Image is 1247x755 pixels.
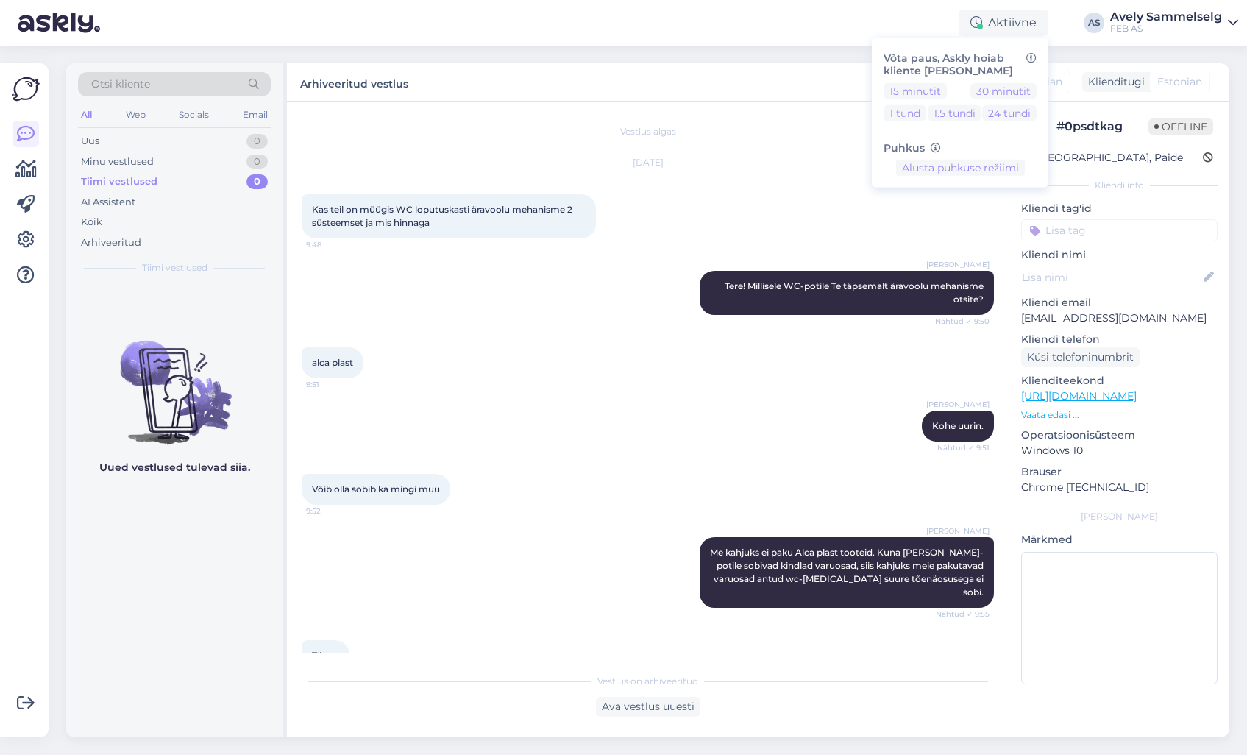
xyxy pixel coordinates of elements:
[81,134,99,149] div: Uus
[896,160,1025,176] button: Alusta puhkuse režiimi
[710,547,986,598] span: Me kahjuks ei paku Alca plast tooteid. Kuna [PERSON_NAME]-potile sobivad kindlad varuosad, siis k...
[142,261,207,274] span: Tiimi vestlused
[725,280,986,305] span: Tere! Millisele WC-potile Te täpsemalt äravoolu mehanisme otsite?
[1021,347,1140,367] div: Küsi telefoninumbrit
[246,174,268,189] div: 0
[1021,332,1218,347] p: Kliendi telefon
[1021,219,1218,241] input: Lisa tag
[926,259,990,270] span: [PERSON_NAME]
[1021,179,1218,192] div: Kliendi info
[1110,23,1222,35] div: FEB AS
[306,239,361,250] span: 9:48
[1026,150,1183,166] div: [GEOGRAPHIC_DATA], Paide
[1056,118,1148,135] div: # 0psdtkag
[81,195,135,210] div: AI Assistent
[306,506,361,517] span: 9:52
[1021,464,1218,480] p: Brauser
[1021,510,1218,523] div: [PERSON_NAME]
[66,314,283,447] img: No chats
[1021,532,1218,547] p: Märkmed
[81,174,157,189] div: Tiimi vestlused
[240,105,271,124] div: Email
[1021,295,1218,311] p: Kliendi email
[1021,480,1218,495] p: Chrome [TECHNICAL_ID]
[934,442,990,453] span: Nähtud ✓ 9:51
[306,379,361,390] span: 9:51
[176,105,212,124] div: Socials
[312,357,353,368] span: alca plast
[934,609,990,620] span: Nähtud ✓ 9:55
[302,156,994,169] div: [DATE]
[926,525,990,536] span: [PERSON_NAME]
[1021,428,1218,443] p: Operatsioonisüsteem
[123,105,149,124] div: Web
[934,316,990,327] span: Nähtud ✓ 9:50
[884,52,1037,77] h6: Võta paus, Askly hoiab kliente [PERSON_NAME]
[970,82,1037,99] button: 30 minutit
[884,141,1037,154] h6: Puhkus
[1084,13,1104,33] div: AS
[1148,118,1213,135] span: Offline
[884,82,947,99] button: 15 minutit
[1021,373,1218,389] p: Klienditeekond
[1021,443,1218,458] p: Windows 10
[596,697,700,717] div: Ava vestlus uuesti
[1022,269,1201,286] input: Lisa nimi
[926,399,990,410] span: [PERSON_NAME]
[81,235,141,250] div: Arhiveeritud
[1021,408,1218,422] p: Vaata edasi ...
[300,72,408,92] label: Arhiveeritud vestlus
[1082,74,1145,90] div: Klienditugi
[312,204,575,228] span: Kas teil on müügis WC loputuskasti äravoolu mehanisme 2 süsteemset ja mis hinnaga
[932,420,984,431] span: Kohe uurin.
[1110,11,1222,23] div: Avely Sammelselg
[1021,247,1218,263] p: Kliendi nimi
[312,650,339,661] span: Tänan
[81,155,154,169] div: Minu vestlused
[1110,11,1238,35] a: Avely SammelselgFEB AS
[312,483,440,495] span: Võib olla sobib ka mingi muu
[81,215,102,230] div: Kõik
[91,77,150,92] span: Otsi kliente
[12,75,40,103] img: Askly Logo
[246,134,268,149] div: 0
[302,125,994,138] div: Vestlus algas
[78,105,95,124] div: All
[928,104,981,121] button: 1.5 tundi
[597,675,698,688] span: Vestlus on arhiveeritud
[246,155,268,169] div: 0
[1157,74,1202,90] span: Estonian
[1021,311,1218,326] p: [EMAIL_ADDRESS][DOMAIN_NAME]
[99,460,250,475] p: Uued vestlused tulevad siia.
[1021,389,1137,403] a: [URL][DOMAIN_NAME]
[982,104,1037,121] button: 24 tundi
[884,104,926,121] button: 1 tund
[959,10,1048,36] div: Aktiivne
[1021,201,1218,216] p: Kliendi tag'id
